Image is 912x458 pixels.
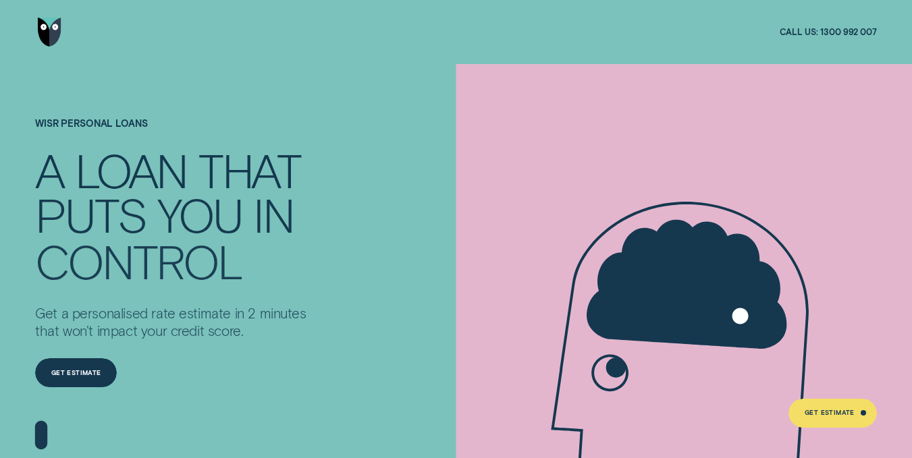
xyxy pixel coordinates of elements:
div: LOAN [75,147,187,192]
div: PUTS [35,192,146,237]
div: IN [253,192,294,237]
p: Get a personalised rate estimate in 2 minutes that won't impact your credit score. [35,305,313,339]
div: CONTROL [35,237,242,282]
span: 1300 992 007 [820,26,876,38]
a: Call us:1300 992 007 [780,26,877,38]
h1: Wisr Personal Loans [35,118,313,147]
img: Wisr [38,18,62,47]
div: THAT [198,147,300,192]
div: YOU [157,192,242,237]
span: Call us: [780,26,818,38]
div: A [35,147,63,192]
h4: A LOAN THAT PUTS YOU IN CONTROL [35,147,313,281]
a: Get Estimate [35,358,117,387]
a: Get Estimate [788,399,876,428]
